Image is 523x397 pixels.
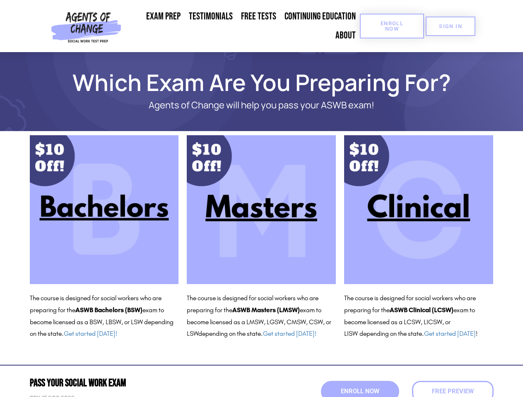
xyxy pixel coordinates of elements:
[142,7,185,26] a: Exam Prep
[280,7,360,26] a: Continuing Education
[30,378,258,388] h2: Pass Your Social Work Exam
[373,21,411,31] span: Enroll Now
[26,73,498,92] h1: Which Exam Are You Preparing For?
[59,100,465,110] p: Agents of Change will help you pass your ASWB exam!
[426,17,475,36] a: SIGN IN
[187,292,336,340] p: The course is designed for social workers who are preparing for the exam to become licensed as a ...
[237,7,280,26] a: Free Tests
[424,330,476,337] a: Get started [DATE]
[232,306,300,314] b: ASWB Masters (LMSW)
[432,388,474,395] span: Free Preview
[422,330,477,337] span: . !
[30,292,179,340] p: The course is designed for social workers who are preparing for the exam to become licensed as a ...
[125,7,360,45] nav: Menu
[360,14,424,38] a: Enroll Now
[185,7,237,26] a: Testimonials
[390,306,453,314] b: ASWB Clinical (LCSW)
[341,388,379,395] span: Enroll Now
[359,330,422,337] span: depending on the state
[64,330,117,337] a: Get started [DATE]!
[263,330,316,337] a: Get started [DATE]!
[344,292,493,340] p: The course is designed for social workers who are preparing for the exam to become licensed as a ...
[439,24,462,29] span: SIGN IN
[331,26,360,45] a: About
[198,330,316,337] span: depending on the state.
[75,306,142,314] b: ASWB Bachelors (BSW)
